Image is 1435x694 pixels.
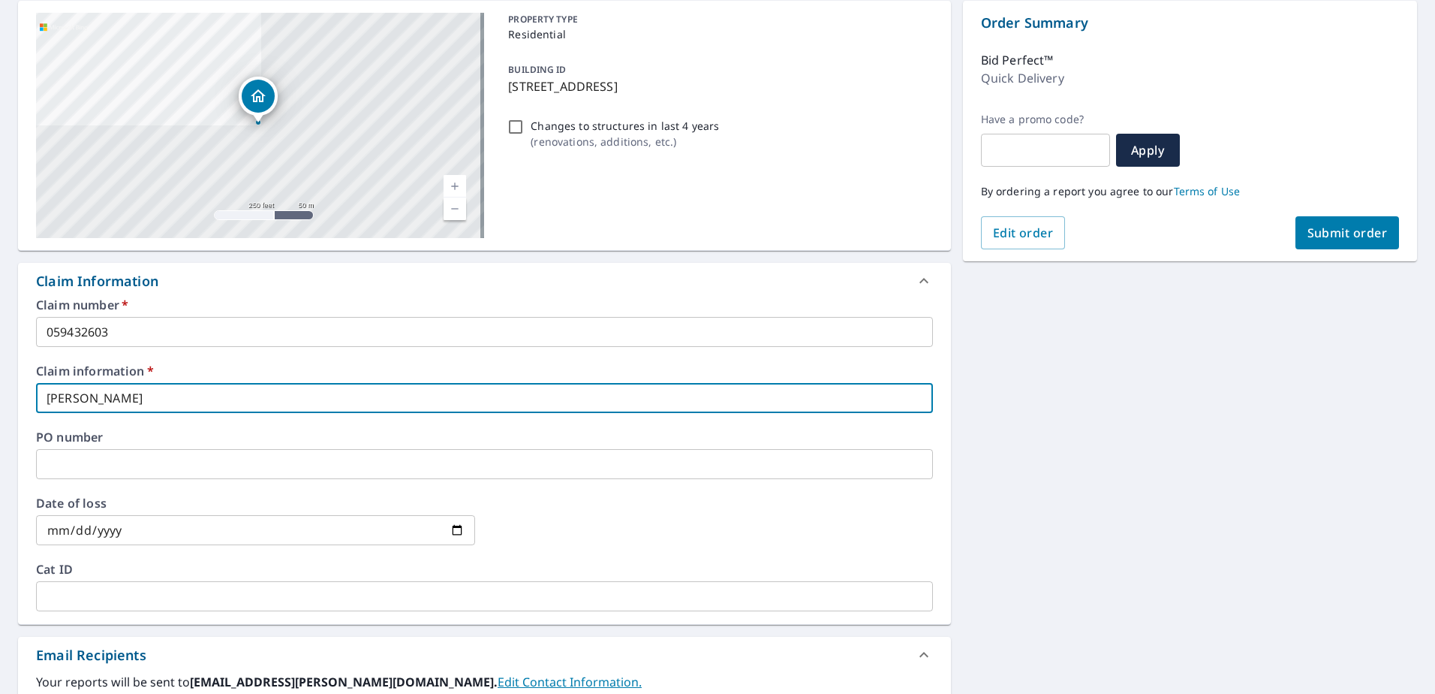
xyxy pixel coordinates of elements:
p: Residential [508,26,926,42]
span: Edit order [993,225,1054,241]
label: Your reports will be sent to [36,673,933,691]
label: Date of loss [36,497,475,509]
p: ( renovations, additions, etc. ) [531,134,719,149]
p: PROPERTY TYPE [508,13,926,26]
span: Submit order [1307,225,1388,241]
p: Bid Perfect™ [981,51,1054,69]
a: EditContactInfo [498,674,642,690]
label: Claim information [36,365,933,377]
p: BUILDING ID [508,63,566,76]
span: Apply [1128,142,1168,158]
p: Order Summary [981,13,1399,33]
label: Have a promo code? [981,113,1110,126]
p: [STREET_ADDRESS] [508,77,926,95]
div: Dropped pin, building 1, Residential property, 1032 Southwinds Ln Goldsby, OK 73093 [239,77,278,123]
button: Apply [1116,134,1180,167]
a: Terms of Use [1174,184,1241,198]
button: Edit order [981,216,1066,249]
b: [EMAIL_ADDRESS][PERSON_NAME][DOMAIN_NAME]. [190,674,498,690]
p: Changes to structures in last 4 years [531,118,719,134]
label: Claim number [36,299,933,311]
label: Cat ID [36,563,933,575]
p: Quick Delivery [981,69,1064,87]
div: Claim Information [36,271,158,291]
a: Current Level 17, Zoom Out [444,198,466,220]
div: Email Recipients [18,637,951,673]
div: Email Recipients [36,645,146,665]
label: PO number [36,431,933,443]
div: Claim Information [18,263,951,299]
button: Submit order [1295,216,1400,249]
a: Current Level 17, Zoom In [444,175,466,198]
p: By ordering a report you agree to our [981,185,1399,198]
